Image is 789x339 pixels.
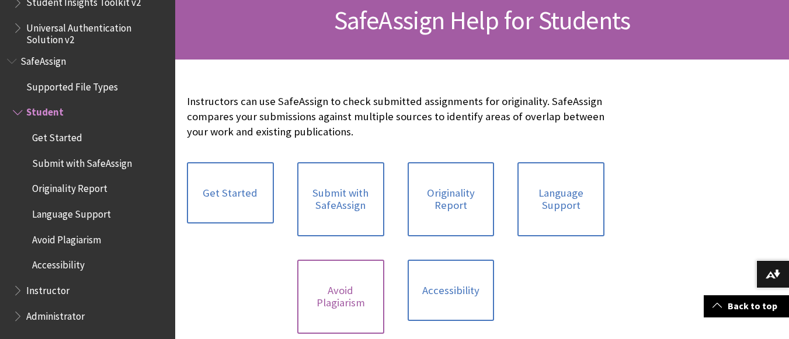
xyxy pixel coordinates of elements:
span: Administrator [26,306,85,322]
span: Submit with SafeAssign [32,153,132,169]
span: Universal Authentication Solution v2 [26,18,167,46]
span: Supported File Types [26,77,118,93]
span: Avoid Plagiarism [32,230,101,246]
a: Back to top [704,295,789,317]
span: Language Support [32,204,111,220]
span: Instructor [26,281,69,296]
span: Get Started [32,128,82,144]
a: Accessibility [408,260,495,321]
span: SafeAssign [20,51,66,67]
span: SafeAssign Help for Students [334,4,631,36]
span: Accessibility [32,256,85,271]
a: Originality Report [408,162,495,236]
a: Submit with SafeAssign [297,162,384,236]
span: Student [26,103,64,118]
nav: Book outline for Blackboard SafeAssign [7,51,168,326]
a: Avoid Plagiarism [297,260,384,334]
span: Originality Report [32,179,107,195]
p: Instructors can use SafeAssign to check submitted assignments for originality. SafeAssign compare... [187,94,604,140]
a: Get Started [187,162,274,224]
a: Language Support [517,162,604,236]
